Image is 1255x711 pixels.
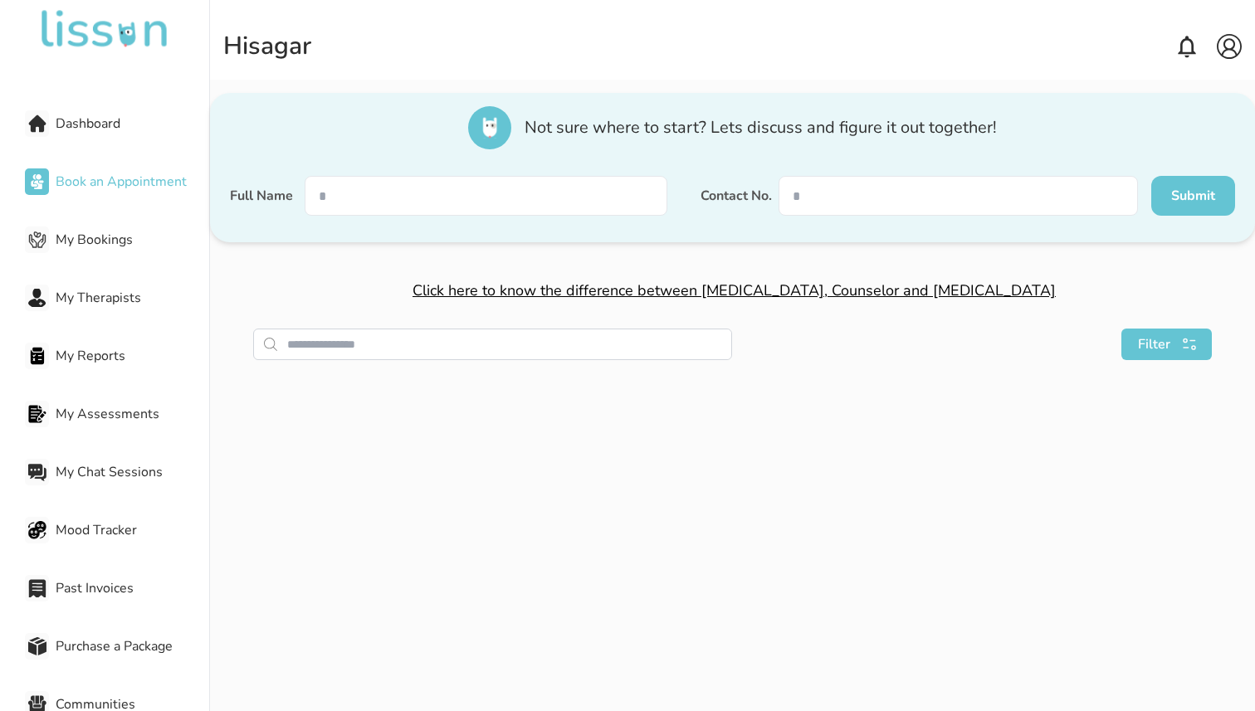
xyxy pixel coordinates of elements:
[56,636,209,656] span: Purchase a Package
[28,114,46,133] img: Dashboard
[56,404,209,424] span: My Assessments
[56,230,209,250] span: My Bookings
[1217,34,1242,59] img: account.svg
[28,637,46,655] img: Purchase a Package
[56,288,209,308] span: My Therapists
[28,347,46,365] img: My Reports
[413,280,1056,300] span: Click here to know the difference between [MEDICAL_DATA], Counselor and [MEDICAL_DATA]
[28,579,46,597] img: Past Invoices
[56,462,209,482] span: My Chat Sessions
[56,172,209,192] span: Book an Appointment
[38,10,171,50] img: undefined
[56,114,209,134] span: Dashboard
[28,463,46,481] img: My Chat Sessions
[28,289,46,307] img: My Therapists
[701,186,772,206] label: Contact No.
[1151,176,1235,216] button: Submit
[56,520,209,540] span: Mood Tracker
[1138,334,1170,354] span: Filter
[28,231,46,249] img: My Bookings
[56,578,209,598] span: Past Invoices
[1177,335,1202,353] img: search111.svg
[230,186,293,206] label: Full Name
[468,106,511,149] img: icon
[28,405,46,423] img: My Assessments
[28,521,46,539] img: Mood Tracker
[56,346,209,366] span: My Reports
[525,116,997,139] span: Not sure where to start? Lets discuss and figure it out together!
[223,32,311,61] div: Hi sagar
[28,173,46,191] img: Book an Appointment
